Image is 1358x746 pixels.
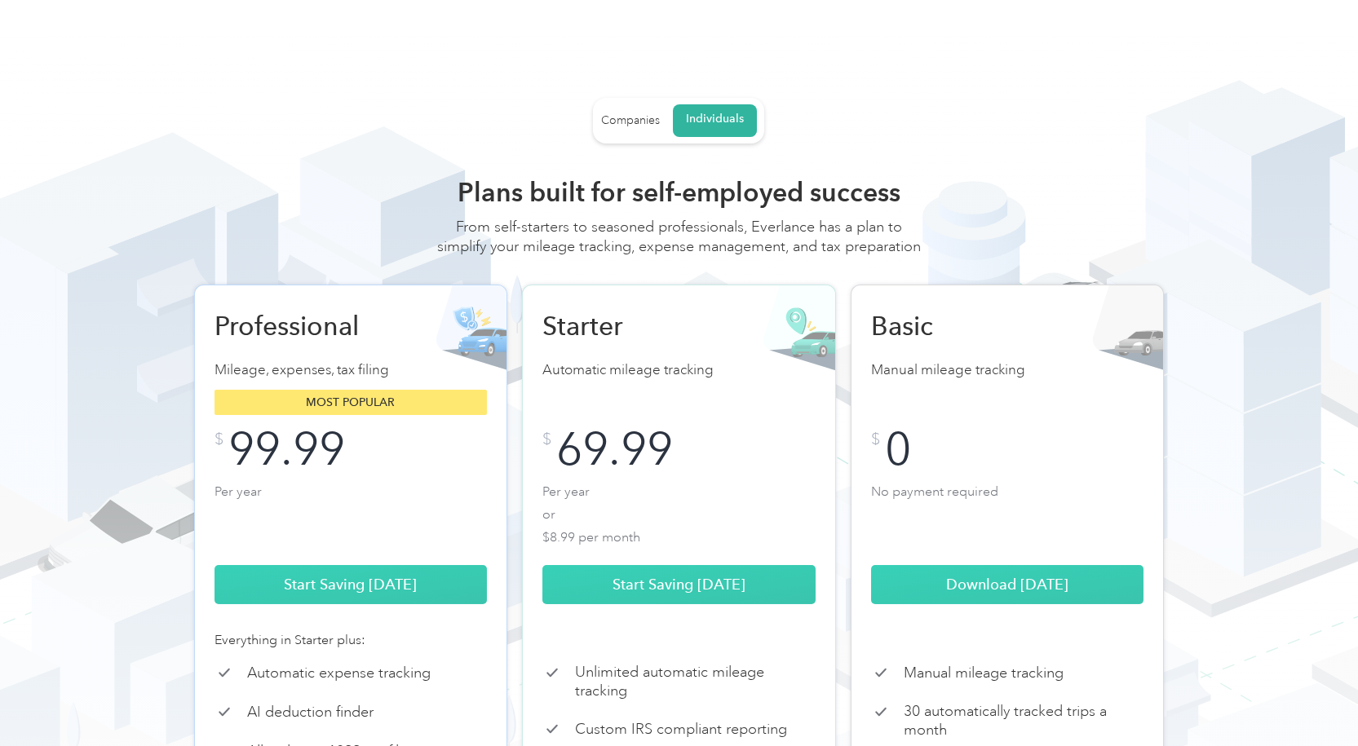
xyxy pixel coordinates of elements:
div: 99.99 [228,431,345,467]
div: From self-starters to seasoned professionals, Everlance has a plan to simplify your mileage track... [435,217,924,272]
div: $ [871,431,880,448]
p: Automatic expense tracking [247,664,431,682]
p: Custom IRS compliant reporting [575,720,787,739]
p: Per year or $8.99 per month [542,480,816,545]
div: Everything in Starter plus: [215,630,488,650]
h2: Professional [215,310,386,342]
div: $ [542,431,551,448]
p: Manual mileage tracking [871,359,1144,382]
div: Companies [601,113,660,128]
p: 30 automatically tracked trips a month [904,702,1144,739]
p: AI deduction finder [247,703,374,722]
div: Most popular [215,390,488,415]
p: Mileage, expenses, tax filing [215,359,488,382]
p: No payment required [871,480,1144,545]
div: $ [215,431,223,448]
h2: Starter [542,310,714,342]
p: Automatic mileage tracking [542,359,816,382]
h2: Plans built for self-employed success [435,176,924,209]
a: Start Saving [DATE] [215,565,488,604]
p: Manual mileage tracking [904,664,1064,682]
a: Start Saving [DATE] [542,565,816,604]
p: Unlimited automatic mileage tracking [575,663,816,700]
a: Download [DATE] [871,565,1144,604]
div: 69.99 [556,431,673,467]
p: Per year [215,480,488,545]
div: Individuals [686,112,744,126]
h2: Basic [871,310,1042,342]
div: 0 [885,431,911,467]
